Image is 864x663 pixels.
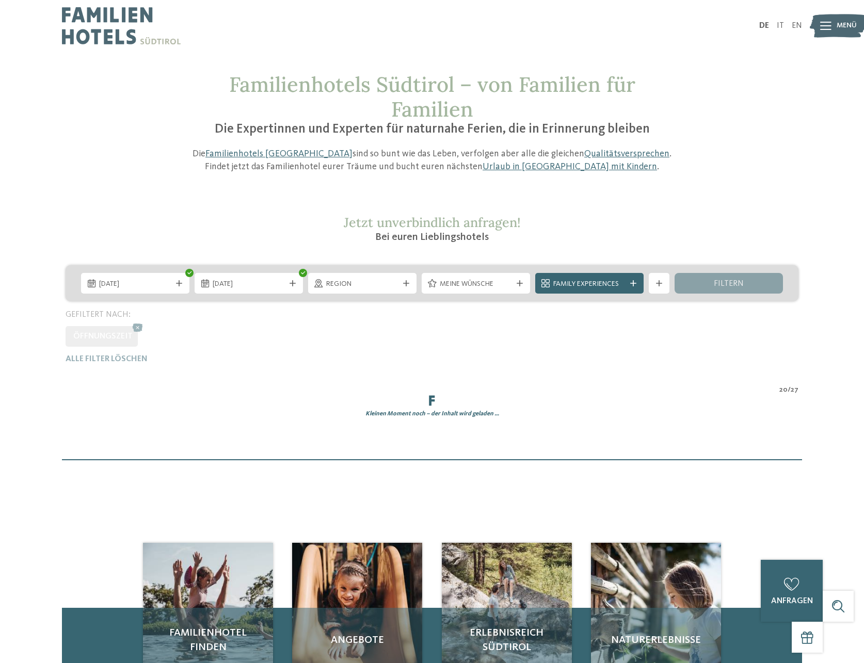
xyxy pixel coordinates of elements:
[777,22,784,30] a: IT
[440,279,512,289] span: Meine Wünsche
[483,162,657,171] a: Urlaub in [GEOGRAPHIC_DATA] mit Kindern
[791,385,798,395] span: 27
[153,626,263,655] span: Familienhotel finden
[771,597,813,605] span: anfragen
[792,22,802,30] a: EN
[58,410,806,418] div: Kleinen Moment noch – der Inhalt wird geladen …
[229,71,635,122] span: Familienhotels Südtirol – von Familien für Familien
[302,633,412,648] span: Angebote
[553,279,626,289] span: Family Experiences
[344,214,521,231] span: Jetzt unverbindlich anfragen!
[584,149,669,158] a: Qualitätsversprechen
[375,232,489,242] span: Bei euren Lieblingshotels
[99,279,171,289] span: [DATE]
[187,148,677,173] p: Die sind so bunt wie das Leben, verfolgen aber alle die gleichen . Findet jetzt das Familienhotel...
[779,385,788,395] span: 20
[213,279,285,289] span: [DATE]
[761,560,823,622] a: anfragen
[759,22,769,30] a: DE
[205,149,353,158] a: Familienhotels [GEOGRAPHIC_DATA]
[601,633,711,648] span: Naturerlebnisse
[215,123,650,136] span: Die Expertinnen und Experten für naturnahe Ferien, die in Erinnerung bleiben
[788,385,791,395] span: /
[452,626,562,655] span: Erlebnisreich Südtirol
[326,279,398,289] span: Region
[837,21,857,31] span: Menü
